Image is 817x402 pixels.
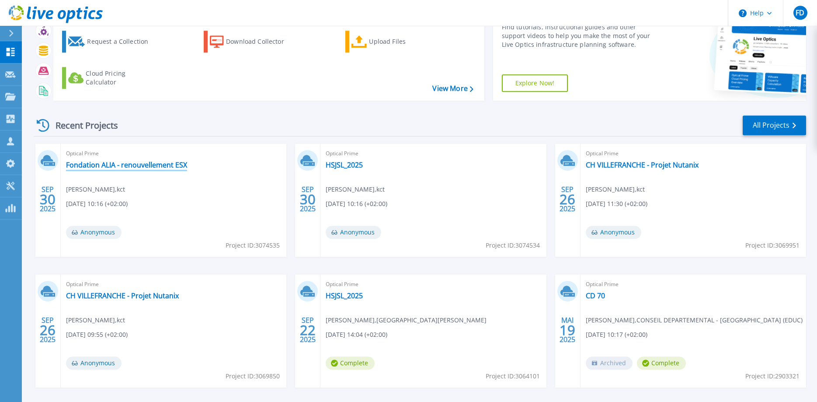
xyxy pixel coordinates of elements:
[300,326,316,334] span: 22
[66,315,125,325] span: [PERSON_NAME] , kct
[586,291,605,300] a: CD 70
[502,74,568,92] a: Explore Now!
[586,149,801,158] span: Optical Prime
[345,31,443,52] a: Upload Files
[326,315,487,325] span: [PERSON_NAME] , [GEOGRAPHIC_DATA][PERSON_NAME]
[745,371,800,381] span: Project ID: 2903321
[560,196,575,203] span: 26
[62,31,160,52] a: Request a Collection
[326,226,381,239] span: Anonymous
[326,149,541,158] span: Optical Prime
[66,291,179,300] a: CH VILLEFRANCHE - Projet Nutanix
[299,183,316,215] div: SEP 2025
[326,291,363,300] a: HSJSL_2025
[432,84,473,93] a: View More
[745,241,800,250] span: Project ID: 3069951
[66,149,281,158] span: Optical Prime
[326,185,385,194] span: [PERSON_NAME] , kct
[586,280,801,289] span: Optical Prime
[34,115,130,136] div: Recent Projects
[326,161,363,169] a: HSJSL_2025
[586,315,803,325] span: [PERSON_NAME] , CONSEIL DEPARTEMENTAL - [GEOGRAPHIC_DATA] (EDUC)
[66,357,122,370] span: Anonymous
[486,371,540,381] span: Project ID: 3064101
[66,226,122,239] span: Anonymous
[66,161,187,169] a: Fondation ALIA - renouvellement ESX
[486,241,540,250] span: Project ID: 3074534
[559,183,576,215] div: SEP 2025
[299,314,316,346] div: SEP 2025
[560,326,575,334] span: 19
[87,33,157,50] div: Request a Collection
[66,199,128,209] span: [DATE] 10:16 (+02:00)
[369,33,439,50] div: Upload Files
[743,115,806,135] a: All Projects
[66,330,128,339] span: [DATE] 09:55 (+02:00)
[300,196,316,203] span: 30
[86,69,156,87] div: Cloud Pricing Calculator
[586,330,647,339] span: [DATE] 10:17 (+02:00)
[586,226,641,239] span: Anonymous
[502,23,661,49] div: Find tutorials, instructional guides and other support videos to help you make the most of your L...
[586,199,647,209] span: [DATE] 11:30 (+02:00)
[559,314,576,346] div: MAI 2025
[40,326,56,334] span: 26
[637,357,686,370] span: Complete
[326,357,375,370] span: Complete
[66,185,125,194] span: [PERSON_NAME] , kct
[586,161,699,169] a: CH VILLEFRANCHE - Projet Nutanix
[586,357,633,370] span: Archived
[796,9,804,16] span: FD
[39,183,56,215] div: SEP 2025
[326,199,387,209] span: [DATE] 10:16 (+02:00)
[39,314,56,346] div: SEP 2025
[226,241,280,250] span: Project ID: 3074535
[66,280,281,289] span: Optical Prime
[226,371,280,381] span: Project ID: 3069850
[586,185,645,194] span: [PERSON_NAME] , kct
[326,280,541,289] span: Optical Prime
[40,196,56,203] span: 30
[326,330,387,339] span: [DATE] 14:04 (+02:00)
[204,31,301,52] a: Download Collector
[62,67,160,89] a: Cloud Pricing Calculator
[226,33,296,50] div: Download Collector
